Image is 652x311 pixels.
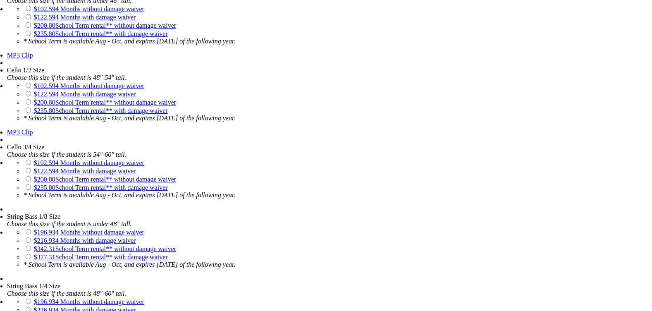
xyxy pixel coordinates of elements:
[34,99,176,106] a: $200.80School Term rental** without damage waiver
[7,74,127,81] em: Choose this size if the student is 48"-54" tall.
[34,91,55,98] span: $122.59
[34,82,55,89] span: $102.59
[34,14,55,21] span: $122.59
[7,52,33,59] a: MP3 Clip
[34,184,168,191] a: $235.80School Term rental** with damage waiver
[7,290,127,297] em: Choose this size if the student is 48"-60" tall.
[7,151,127,158] em: Choose this size if the student is 54"-60" tall.
[7,220,132,227] em: Choose this size if the student is under 48" tall.
[34,22,55,29] span: $200.80
[24,261,236,268] em: * School Term is available Aug - Oct, and expires [DATE] of the following year.
[24,115,236,122] em: * School Term is available Aug - Oct, and expires [DATE] of the following year.
[34,159,55,166] span: $102.59
[34,245,55,252] span: $342.31
[34,229,55,236] span: $196.93
[34,254,55,261] span: $377.31
[34,229,144,236] a: $196.934 Months without damage waiver
[24,38,236,45] em: * School Term is available Aug - Oct, and expires [DATE] of the following year.
[34,5,55,12] span: $102.59
[34,99,55,106] span: $200.80
[34,184,55,191] span: $235.80
[34,5,144,12] a: $102.594 Months without damage waiver
[34,107,168,114] a: $235.80School Term rental** with damage waiver
[34,176,55,183] span: $200.80
[34,167,136,175] a: $122.594 Months with damage waiver
[7,129,33,136] a: MP3 Clip
[34,14,136,21] a: $122.594 Months with damage waiver
[34,30,55,37] span: $235.80
[34,107,55,114] span: $235.80
[24,191,236,199] em: * School Term is available Aug - Oct, and expires [DATE] of the following year.
[34,176,176,183] a: $200.80School Term rental** without damage waiver
[34,30,168,37] a: $235.80School Term rental** with damage waiver
[34,167,55,175] span: $122.59
[34,254,168,261] a: $377.31School Term rental** with damage waiver
[34,82,144,89] a: $102.594 Months without damage waiver
[7,213,494,220] div: String Bass 1/8 Size
[34,245,176,252] a: $342.31School Term rental** without damage waiver
[34,237,55,244] span: $216.93
[34,159,144,166] a: $102.594 Months without damage waiver
[7,144,494,151] div: Cello 3/4 Size
[34,91,136,98] a: $122.594 Months with damage waiver
[7,282,494,290] div: String Bass 1/4 Size
[34,298,55,305] span: $196.93
[34,22,176,29] a: $200.80School Term rental** without damage waiver
[34,298,144,305] a: $196.934 Months without damage waiver
[7,67,494,74] div: Cello 1/2 Size
[34,237,136,244] a: $216.934 Months with damage waiver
